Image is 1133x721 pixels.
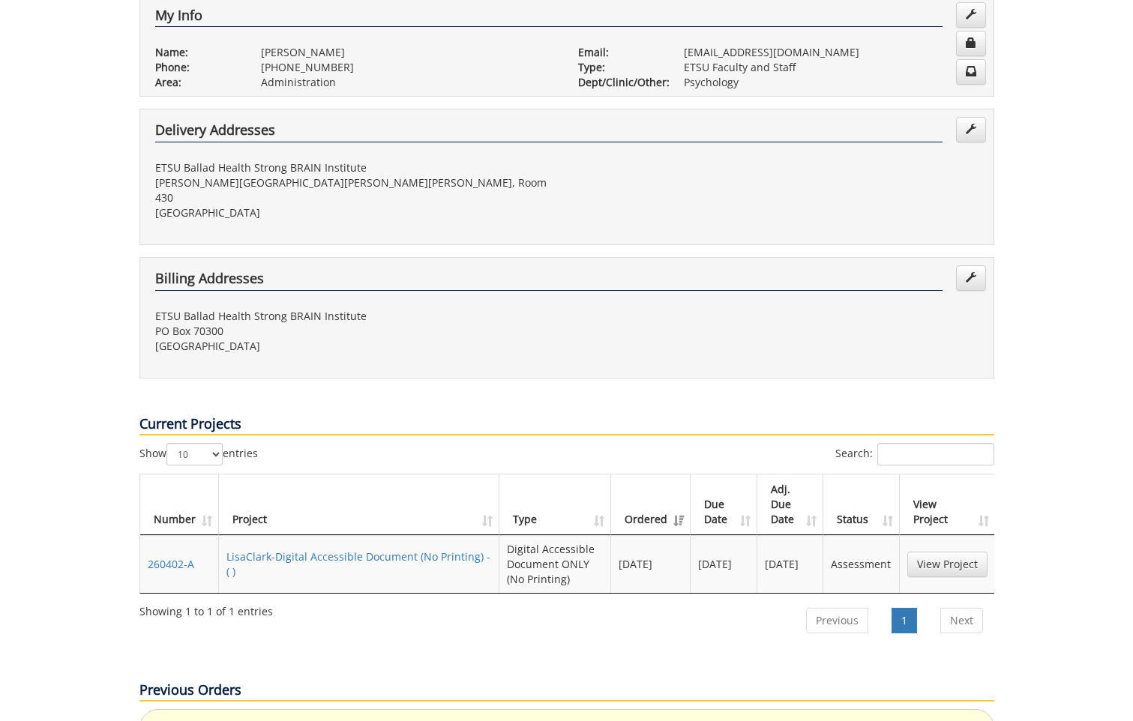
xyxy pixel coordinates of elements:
td: [DATE] [757,535,824,593]
div: Showing 1 to 1 of 1 entries [139,598,273,619]
p: [GEOGRAPHIC_DATA] [155,339,556,354]
p: Administration [261,75,556,90]
h4: Billing Addresses [155,271,943,291]
p: Phone: [155,60,238,75]
p: ETSU Faculty and Staff [684,60,979,75]
p: Area: [155,75,238,90]
p: PO Box 70300 [155,324,556,339]
p: ETSU Ballad Health Strong BRAIN Institute [155,160,556,175]
input: Search: [877,443,994,465]
th: Due Date: activate to sort column ascending [691,474,757,535]
th: Type: activate to sort column ascending [499,474,611,535]
a: 260402-A [148,557,194,571]
a: Previous [806,608,868,633]
a: View Project [907,552,988,577]
p: Dept/Clinic/Other: [578,75,661,90]
th: Ordered: activate to sort column ascending [611,474,691,535]
p: Type: [578,60,661,75]
th: Adj. Due Date: activate to sort column ascending [757,474,824,535]
a: 1 [892,608,917,633]
a: Edit Addresses [956,117,986,142]
th: View Project: activate to sort column ascending [900,474,995,535]
th: Number: activate to sort column ascending [140,474,219,535]
a: Change Communication Preferences [956,59,986,85]
p: [PHONE_NUMBER] [261,60,556,75]
p: [PERSON_NAME] [261,45,556,60]
h4: Delivery Addresses [155,123,943,142]
th: Status: activate to sort column ascending [823,474,899,535]
p: Name: [155,45,238,60]
p: [EMAIL_ADDRESS][DOMAIN_NAME] [684,45,979,60]
a: Edit Addresses [956,265,986,291]
td: [DATE] [691,535,757,593]
p: Email: [578,45,661,60]
td: Digital Accessible Document ONLY (No Printing) [499,535,611,593]
th: Project: activate to sort column ascending [219,474,499,535]
p: [PERSON_NAME][GEOGRAPHIC_DATA][PERSON_NAME][PERSON_NAME], Room 430 [155,175,556,205]
p: [GEOGRAPHIC_DATA] [155,205,556,220]
td: Assessment [823,535,899,593]
a: Edit Info [956,2,986,28]
p: Current Projects [139,414,994,435]
p: Psychology [684,75,979,90]
h4: My Info [155,8,943,28]
label: Search: [835,443,994,465]
select: Showentries [166,443,223,465]
p: Previous Orders [139,681,994,702]
a: Next [940,608,983,633]
a: LisaClark-Digital Accessible Document (No Printing) - ( ) [226,549,490,579]
p: ETSU Ballad Health Strong BRAIN Institute [155,309,556,324]
label: Show entries [139,443,258,465]
a: Change Password [956,31,986,56]
td: [DATE] [611,535,691,593]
